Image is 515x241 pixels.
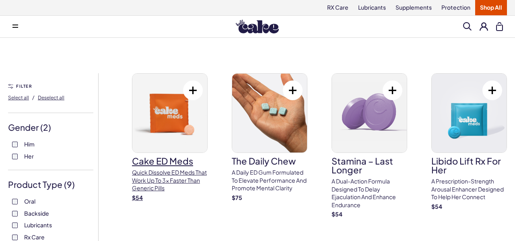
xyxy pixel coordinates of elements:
[232,169,307,192] p: A Daily ED Gum Formulated To Elevate Performance And Promote Mental Clarity
[132,74,207,152] img: Cake ED Meds
[431,177,507,201] p: A prescription-strength arousal enhancer designed to help her connect
[24,220,52,230] span: Lubricants
[8,95,29,101] span: Select all
[431,203,442,210] strong: $ 54
[32,94,35,101] span: /
[24,208,49,218] span: Backside
[332,73,407,218] a: Stamina – Last LongerStamina – Last LongerA dual-action formula designed to delay ejaculation and...
[132,169,208,192] p: Quick dissolve ED Meds that work up to 3x faster than generic pills
[12,235,18,240] input: Rx Care
[432,74,507,152] img: Libido Lift Rx For Her
[12,154,18,159] input: Her
[38,91,64,104] button: Deselect all
[232,74,307,152] img: The Daily Chew
[332,210,342,218] strong: $ 54
[332,177,407,209] p: A dual-action formula designed to delay ejaculation and enhance endurance
[332,74,407,152] img: Stamina – Last Longer
[431,73,507,210] a: Libido Lift Rx For HerLibido Lift Rx For HerA prescription-strength arousal enhancer designed to ...
[24,151,34,161] span: Her
[132,157,208,165] h3: Cake ED Meds
[38,95,64,101] span: Deselect all
[431,157,507,174] h3: Libido Lift Rx For Her
[132,73,208,202] a: Cake ED MedsCake ED MedsQuick dissolve ED Meds that work up to 3x faster than generic pills$54
[232,194,242,201] strong: $ 75
[12,199,18,204] input: Oral
[24,139,35,149] span: Him
[132,194,143,201] strong: $ 54
[24,196,35,206] span: Oral
[332,157,407,174] h3: Stamina – Last Longer
[8,91,29,104] button: Select all
[12,222,18,228] input: Lubricants
[12,211,18,216] input: Backside
[232,157,307,165] h3: The Daily Chew
[236,20,279,33] img: Hello Cake
[12,142,18,147] input: Him
[232,73,307,202] a: The Daily ChewThe Daily ChewA Daily ED Gum Formulated To Elevate Performance And Promote Mental C...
